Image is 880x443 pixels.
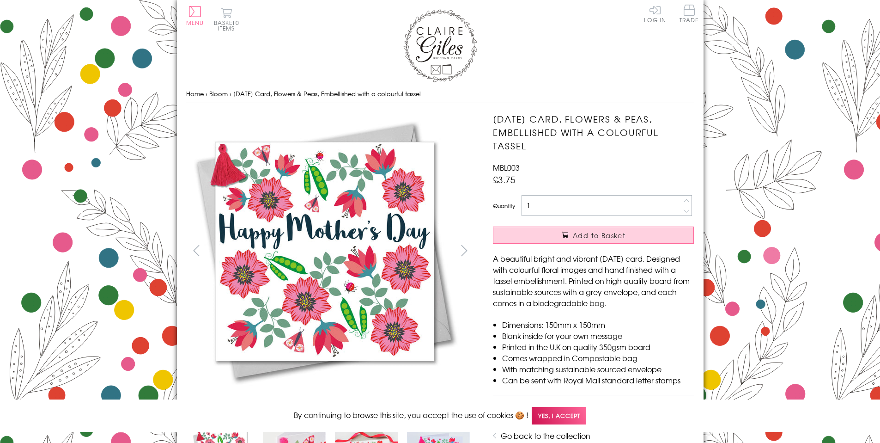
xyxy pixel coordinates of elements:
[206,89,207,98] span: ›
[502,352,694,363] li: Comes wrapped in Compostable bag
[502,330,694,341] li: Blank inside for your own message
[680,5,699,25] a: Trade
[502,375,694,386] li: Can be sent with Royal Mail standard letter stamps
[502,319,694,330] li: Dimensions: 150mm x 150mm
[186,240,207,261] button: prev
[186,6,204,25] button: Menu
[209,89,228,98] a: Bloom
[644,5,666,23] a: Log In
[186,112,463,390] img: Mother's Day Card, Flowers & Peas, Embellished with a colourful tassel
[532,407,586,425] span: Yes, I accept
[230,89,231,98] span: ›
[493,173,516,186] span: £3.75
[474,112,752,390] img: Mother's Day Card, Flowers & Peas, Embellished with a colourful tassel
[502,363,694,375] li: With matching sustainable sourced envelope
[502,341,694,352] li: Printed in the U.K on quality 350gsm board
[501,430,590,441] a: Go back to the collection
[186,89,204,98] a: Home
[493,253,694,308] p: A beautiful bright and vibrant [DATE] card. Designed with colourful floral images and hand finish...
[493,112,694,152] h1: [DATE] Card, Flowers & Peas, Embellished with a colourful tassel
[454,240,474,261] button: next
[403,9,477,82] img: Claire Giles Greetings Cards
[186,18,204,27] span: Menu
[186,85,694,104] nav: breadcrumbs
[233,89,421,98] span: [DATE] Card, Flowers & Peas, Embellished with a colourful tassel
[493,227,694,244] button: Add to Basket
[680,5,699,23] span: Trade
[218,18,239,32] span: 0 items
[573,231,625,240] span: Add to Basket
[493,202,515,210] label: Quantity
[214,7,239,31] button: Basket0 items
[493,162,520,173] span: MBL003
